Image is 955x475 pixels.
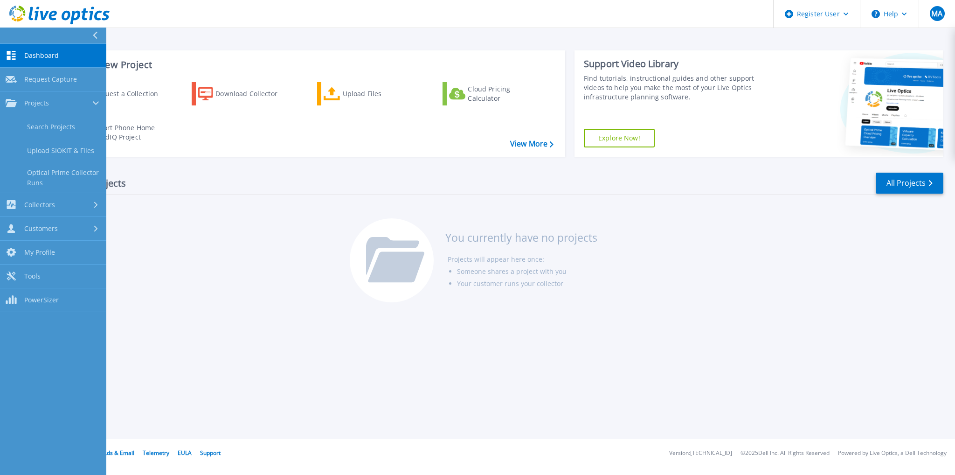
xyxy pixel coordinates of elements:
[66,60,553,70] h3: Start a New Project
[192,82,296,105] a: Download Collector
[93,84,167,103] div: Request a Collection
[457,265,597,278] li: Someone shares a project with you
[215,84,290,103] div: Download Collector
[178,449,192,457] a: EULA
[24,272,41,280] span: Tools
[103,449,134,457] a: Ads & Email
[468,84,542,103] div: Cloud Pricing Calculator
[24,99,49,107] span: Projects
[24,201,55,209] span: Collectors
[584,58,773,70] div: Support Video Library
[445,232,597,243] h3: You currently have no projects
[24,296,59,304] span: PowerSizer
[143,449,169,457] a: Telemetry
[24,51,59,60] span: Dashboard
[510,140,554,148] a: View More
[457,278,597,290] li: Your customer runs your collector
[24,75,77,84] span: Request Capture
[200,449,221,457] a: Support
[66,82,170,105] a: Request a Collection
[317,82,421,105] a: Upload Files
[584,74,773,102] div: Find tutorials, instructional guides and other support videos to help you make the most of your L...
[448,253,597,265] li: Projects will appear here once:
[443,82,547,105] a: Cloud Pricing Calculator
[931,10,942,17] span: MA
[24,248,55,257] span: My Profile
[740,450,830,456] li: © 2025 Dell Inc. All Rights Reserved
[838,450,947,456] li: Powered by Live Optics, a Dell Technology
[91,123,164,142] div: Import Phone Home CloudIQ Project
[669,450,732,456] li: Version: [TECHNICAL_ID]
[876,173,943,194] a: All Projects
[584,129,655,147] a: Explore Now!
[24,224,58,233] span: Customers
[343,84,417,103] div: Upload Files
